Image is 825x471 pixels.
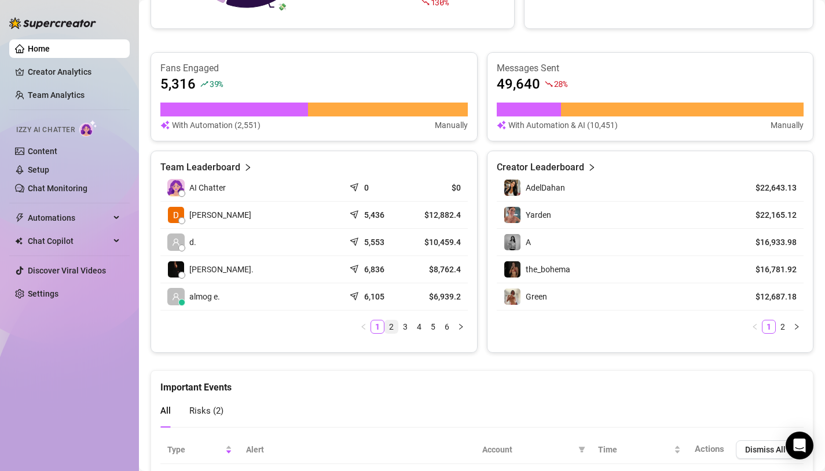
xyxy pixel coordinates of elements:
[200,80,208,88] span: rise
[160,406,171,416] span: All
[576,441,588,458] span: filter
[744,291,797,302] article: $12,687.18
[695,444,724,454] span: Actions
[350,289,361,301] span: send
[748,320,762,334] li: Previous Page
[399,320,412,333] a: 3
[28,147,57,156] a: Content
[371,320,384,334] li: 1
[16,125,75,136] span: Izzy AI Chatter
[28,63,120,81] a: Creator Analytics
[413,236,460,248] article: $10,459.4
[426,320,440,334] li: 5
[364,182,369,193] article: 0
[357,320,371,334] button: left
[172,293,180,301] span: user
[504,289,520,305] img: Green
[526,292,547,301] span: Green
[588,160,596,174] span: right
[28,232,110,250] span: Chat Copilot
[278,2,287,11] text: 💸
[412,320,426,334] li: 4
[504,261,520,278] img: the_bohema
[435,119,468,132] article: Manually
[744,236,797,248] article: $16,933.98
[736,440,795,459] button: Dismiss All
[160,75,196,93] article: 5,316
[350,262,361,273] span: send
[771,119,804,132] article: Manually
[748,320,762,334] button: left
[441,320,453,333] a: 6
[79,120,97,137] img: AI Chatter
[167,443,223,456] span: Type
[776,320,790,334] li: 2
[172,238,180,246] span: user
[440,320,454,334] li: 6
[457,323,464,330] span: right
[454,320,468,334] li: Next Page
[762,320,776,334] li: 1
[189,406,223,416] span: Risks ( 2 )
[160,160,240,174] article: Team Leaderboard
[526,238,531,247] span: A
[508,119,618,132] article: With Automation & AI (10,451)
[172,119,261,132] article: With Automation (2,551)
[578,446,585,453] span: filter
[9,17,96,29] img: logo-BBDzfeDw.svg
[413,264,460,275] article: $8,762.4
[168,207,184,223] img: Dana Roz
[28,209,110,227] span: Automations
[28,44,50,53] a: Home
[427,320,439,333] a: 5
[189,236,196,249] span: d.
[160,436,239,464] th: Type
[28,184,87,193] a: Chat Monitoring
[160,371,804,395] div: Important Events
[364,209,384,221] article: 5,436
[398,320,412,334] li: 3
[526,265,570,274] span: the_bohema
[350,180,361,192] span: send
[28,266,106,275] a: Discover Viral Videos
[15,213,24,222] span: thunderbolt
[497,160,584,174] article: Creator Leaderboard
[413,320,426,333] a: 4
[413,182,460,193] article: $0
[744,182,797,193] article: $22,643.13
[239,436,475,464] th: Alert
[385,320,398,333] a: 2
[745,445,786,454] span: Dismiss All
[189,209,251,221] span: [PERSON_NAME]
[497,75,540,93] article: 49,640
[504,207,520,223] img: Yarden
[744,209,797,221] article: $22,165.12
[497,62,804,75] article: Messages Sent
[554,78,567,89] span: 28 %
[786,432,813,459] div: Open Intercom Messenger
[15,237,23,245] img: Chat Copilot
[526,183,565,192] span: AdelDahan
[189,290,220,303] span: almog e.
[384,320,398,334] li: 2
[28,165,49,174] a: Setup
[371,320,384,333] a: 1
[790,320,804,334] button: right
[504,234,520,250] img: A
[364,291,384,302] article: 6,105
[189,263,254,276] span: [PERSON_NAME].
[744,264,797,275] article: $16,781.92
[751,323,758,330] span: left
[545,80,553,88] span: fall
[350,207,361,219] span: send
[167,179,185,196] img: izzy-ai-chatter-avatar-DDCN_rTZ.svg
[790,320,804,334] li: Next Page
[210,78,223,89] span: 39 %
[189,181,226,194] span: AI Chatter
[168,261,184,278] img: Chap צ׳אפ
[413,209,460,221] article: $12,882.4
[776,320,789,333] a: 2
[526,210,551,220] span: Yarden
[591,436,688,464] th: Time
[364,264,384,275] article: 6,836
